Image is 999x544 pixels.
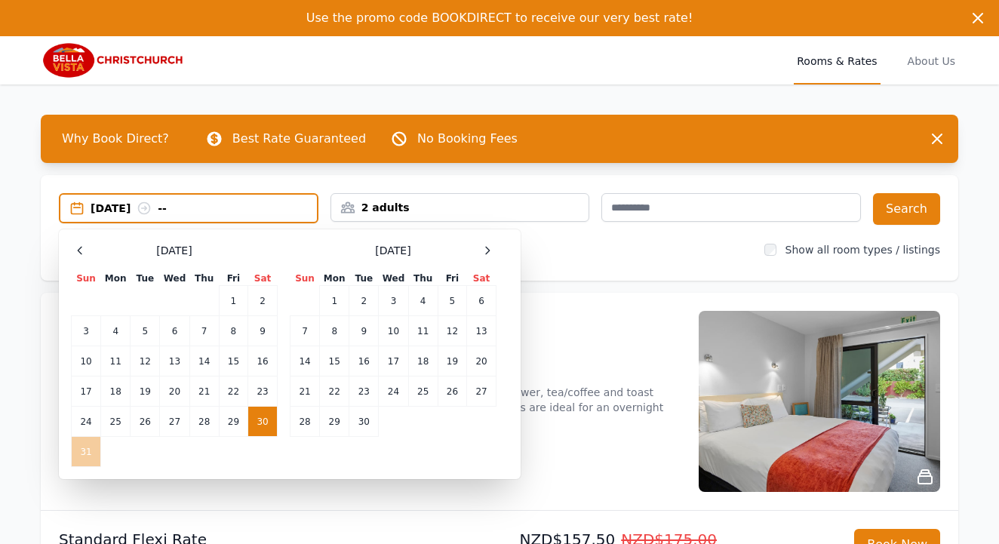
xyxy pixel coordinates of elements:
td: 12 [131,346,160,376]
p: Best Rate Guaranteed [232,130,366,148]
td: 11 [408,316,438,346]
td: 26 [131,407,160,437]
th: Mon [320,272,349,286]
td: 30 [349,407,379,437]
a: About Us [905,36,958,85]
td: 1 [320,286,349,316]
th: Wed [160,272,189,286]
p: No Booking Fees [417,130,518,148]
td: 11 [101,346,131,376]
td: 27 [467,376,496,407]
td: 30 [248,407,278,437]
th: Tue [349,272,379,286]
th: Thu [189,272,219,286]
td: 4 [408,286,438,316]
td: 29 [320,407,349,437]
td: 12 [438,316,466,346]
td: 6 [160,316,189,346]
th: Fri [438,272,466,286]
td: 7 [290,316,320,346]
th: Thu [408,272,438,286]
div: 2 adults [331,200,589,215]
th: Sun [290,272,320,286]
td: 10 [379,316,408,346]
span: [DATE] [375,243,410,258]
td: 6 [467,286,496,316]
td: 4 [101,316,131,346]
th: Wed [379,272,408,286]
td: 16 [248,346,278,376]
td: 16 [349,346,379,376]
th: Sat [467,272,496,286]
td: 15 [320,346,349,376]
td: 22 [219,376,247,407]
td: 23 [248,376,278,407]
td: 17 [379,346,408,376]
span: [DATE] [156,243,192,258]
td: 15 [219,346,247,376]
td: 14 [189,346,219,376]
td: 18 [101,376,131,407]
td: 22 [320,376,349,407]
td: 31 [72,437,101,467]
td: 3 [379,286,408,316]
td: 1 [219,286,247,316]
td: 14 [290,346,320,376]
td: 7 [189,316,219,346]
img: Bella Vista Christchurch [41,42,186,78]
span: Why Book Direct? [50,124,181,154]
th: Mon [101,272,131,286]
td: 25 [101,407,131,437]
td: 21 [189,376,219,407]
td: 28 [189,407,219,437]
td: 20 [160,376,189,407]
td: 19 [438,346,466,376]
td: 3 [72,316,101,346]
td: 2 [349,286,379,316]
td: 21 [290,376,320,407]
th: Tue [131,272,160,286]
td: 28 [290,407,320,437]
td: 24 [72,407,101,437]
td: 10 [72,346,101,376]
label: Show all room types / listings [785,244,940,256]
td: 25 [408,376,438,407]
th: Sat [248,272,278,286]
td: 13 [467,316,496,346]
td: 5 [131,316,160,346]
td: 29 [219,407,247,437]
td: 23 [349,376,379,407]
td: 5 [438,286,466,316]
td: 18 [408,346,438,376]
button: Search [873,193,940,225]
th: Fri [219,272,247,286]
td: 26 [438,376,466,407]
td: 8 [219,316,247,346]
td: 24 [379,376,408,407]
td: 9 [248,316,278,346]
th: Sun [72,272,101,286]
td: 27 [160,407,189,437]
td: 9 [349,316,379,346]
div: [DATE] -- [91,201,317,216]
span: Use the promo code BOOKDIRECT to receive our very best rate! [306,11,693,25]
td: 20 [467,346,496,376]
td: 8 [320,316,349,346]
a: Rooms & Rates [794,36,880,85]
td: 13 [160,346,189,376]
td: 2 [248,286,278,316]
td: 17 [72,376,101,407]
td: 19 [131,376,160,407]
